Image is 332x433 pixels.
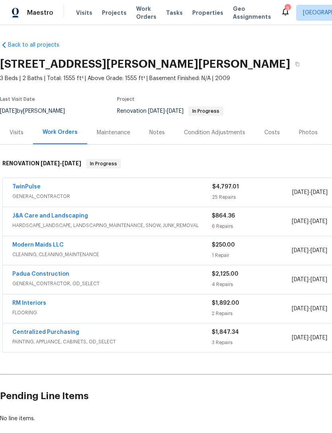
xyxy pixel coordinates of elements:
[311,190,328,195] span: [DATE]
[192,9,223,17] span: Properties
[311,219,327,224] span: [DATE]
[12,309,212,317] span: FLOORING
[149,129,165,137] div: Notes
[97,129,130,137] div: Maintenance
[292,217,327,225] span: -
[12,300,46,306] a: RM Interiors
[76,9,92,17] span: Visits
[212,242,235,248] span: $250.00
[292,306,309,312] span: [DATE]
[212,300,239,306] span: $1,892.00
[212,184,239,190] span: $4,797.01
[212,213,235,219] span: $864.36
[292,247,327,255] span: -
[292,190,309,195] span: [DATE]
[12,242,64,248] a: Modern Maids LLC
[292,248,309,253] span: [DATE]
[292,276,327,284] span: -
[12,251,212,259] span: CLEANING, CLEANING_MAINTENANCE
[43,128,78,136] div: Work Orders
[10,129,23,137] div: Visits
[136,5,156,21] span: Work Orders
[41,161,81,166] span: -
[292,334,327,342] span: -
[311,248,327,253] span: [DATE]
[27,9,53,17] span: Maestro
[264,129,280,137] div: Costs
[311,306,327,312] span: [DATE]
[233,5,271,21] span: Geo Assignments
[189,109,223,114] span: In Progress
[212,339,291,347] div: 3 Repairs
[12,213,88,219] a: J&A Care and Landscaping
[212,329,239,335] span: $1,847.34
[212,310,291,317] div: 2 Repairs
[117,108,223,114] span: Renovation
[184,129,245,137] div: Condition Adjustments
[299,129,318,137] div: Photos
[2,159,81,168] h6: RENOVATION
[102,9,127,17] span: Projects
[292,219,309,224] span: [DATE]
[212,193,292,201] div: 25 Repairs
[117,97,135,102] span: Project
[12,329,79,335] a: Centralized Purchasing
[12,184,41,190] a: TwinPulse
[285,5,290,13] div: 3
[290,57,305,71] button: Copy Address
[62,161,81,166] span: [DATE]
[212,280,291,288] div: 4 Repairs
[148,108,165,114] span: [DATE]
[311,335,327,341] span: [DATE]
[311,277,327,282] span: [DATE]
[12,338,212,346] span: PAINTING, APPLIANCE, CABINETS, OD_SELECT
[87,160,120,168] span: In Progress
[292,305,327,313] span: -
[166,10,183,16] span: Tasks
[212,271,238,277] span: $2,125.00
[12,221,212,229] span: HARDSCAPE_LANDSCAPE, LANDSCAPING_MAINTENANCE, SNOW, JUNK_REMOVAL
[12,280,212,288] span: GENERAL_CONTRACTOR, OD_SELECT
[12,192,212,200] span: GENERAL_CONTRACTOR
[212,222,291,230] div: 6 Repairs
[148,108,184,114] span: -
[167,108,184,114] span: [DATE]
[12,271,69,277] a: Padua Construction
[41,161,60,166] span: [DATE]
[292,277,309,282] span: [DATE]
[212,251,291,259] div: 1 Repair
[292,188,328,196] span: -
[292,335,309,341] span: [DATE]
